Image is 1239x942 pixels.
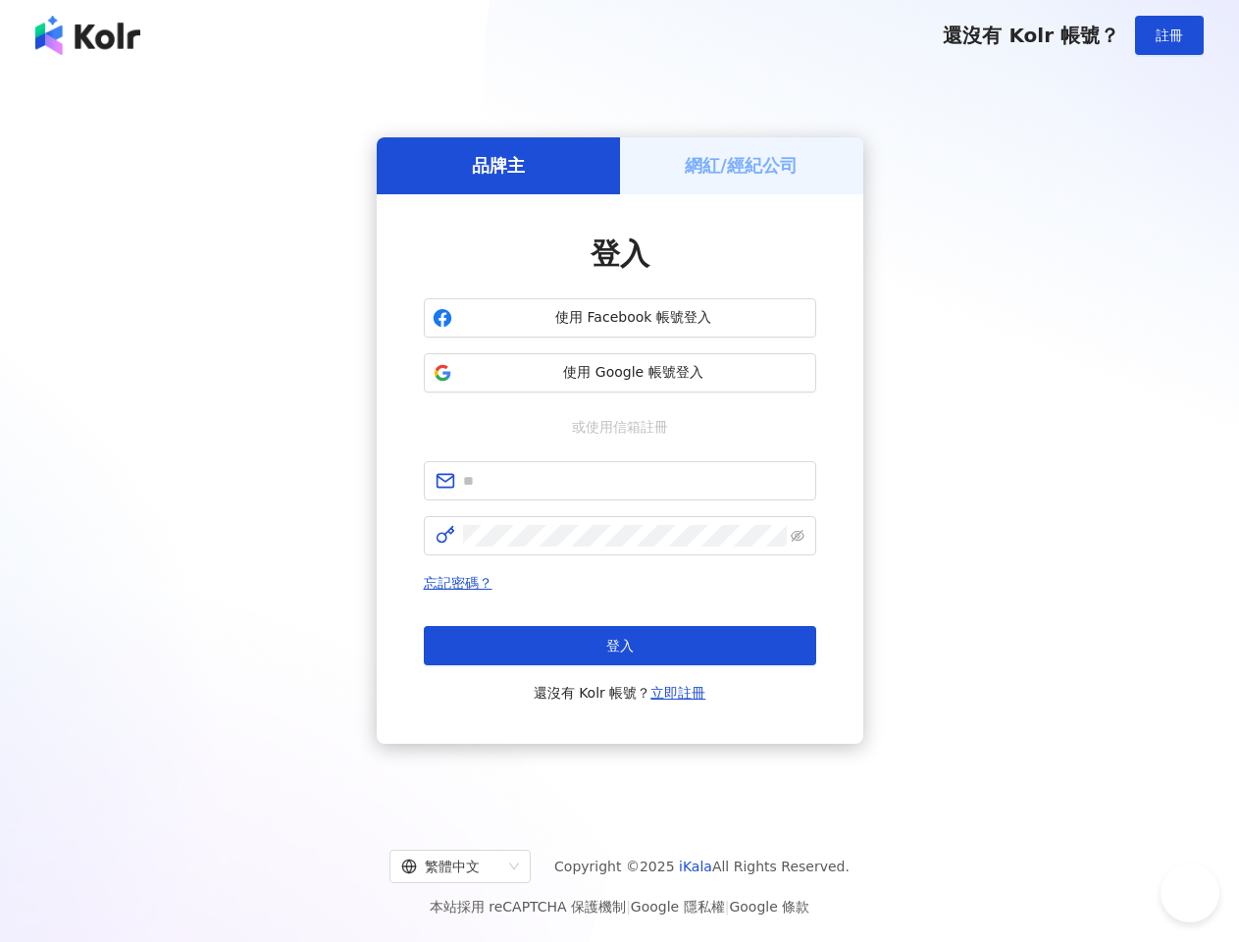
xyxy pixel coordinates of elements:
button: 註冊 [1135,16,1204,55]
a: 立即註冊 [650,685,705,701]
span: 或使用信箱註冊 [558,416,682,438]
span: 使用 Facebook 帳號登入 [460,308,807,328]
h5: 網紅/經紀公司 [685,153,798,178]
span: 使用 Google 帳號登入 [460,363,807,383]
span: 本站採用 reCAPTCHA 保護機制 [430,895,809,918]
h5: 品牌主 [472,153,525,178]
span: 還沒有 Kolr 帳號？ [943,24,1119,47]
img: logo [35,16,140,55]
span: Copyright © 2025 All Rights Reserved. [554,855,850,878]
iframe: Toggle Customer Support [1161,881,1219,940]
button: 使用 Google 帳號登入 [424,353,816,392]
a: Google 隱私權 [631,899,725,915]
a: 忘記密碼？ [424,575,492,591]
a: Google 條款 [729,899,809,915]
button: 使用 Facebook 帳號登入 [424,298,816,338]
div: 繁體中文 [401,851,501,882]
a: iKala [679,859,712,874]
span: | [725,899,730,915]
span: | [626,899,631,915]
span: 登入 [606,638,634,654]
span: 還沒有 Kolr 帳號？ [534,681,706,705]
span: eye-invisible [791,529,804,543]
span: 註冊 [1156,27,1183,43]
span: 登入 [591,236,649,271]
button: 登入 [424,626,816,665]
